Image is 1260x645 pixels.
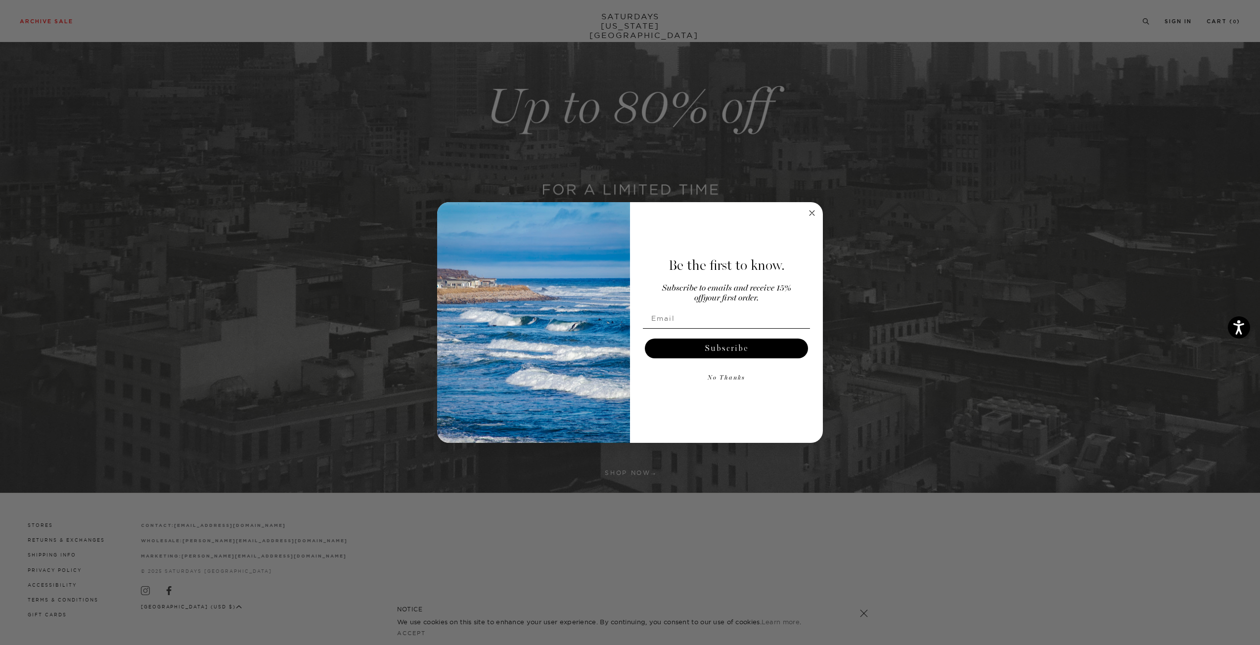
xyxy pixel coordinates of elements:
img: underline [643,328,810,329]
span: your first order. [703,294,759,302]
button: Close dialog [806,207,818,219]
button: No Thanks [643,368,810,388]
button: Subscribe [645,339,808,358]
img: 125c788d-000d-4f3e-b05a-1b92b2a23ec9.jpeg [437,202,630,443]
span: Be the first to know. [669,257,785,274]
input: Email [643,308,810,328]
span: Subscribe to emails and receive 15% [662,284,791,293]
span: off [694,294,703,302]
